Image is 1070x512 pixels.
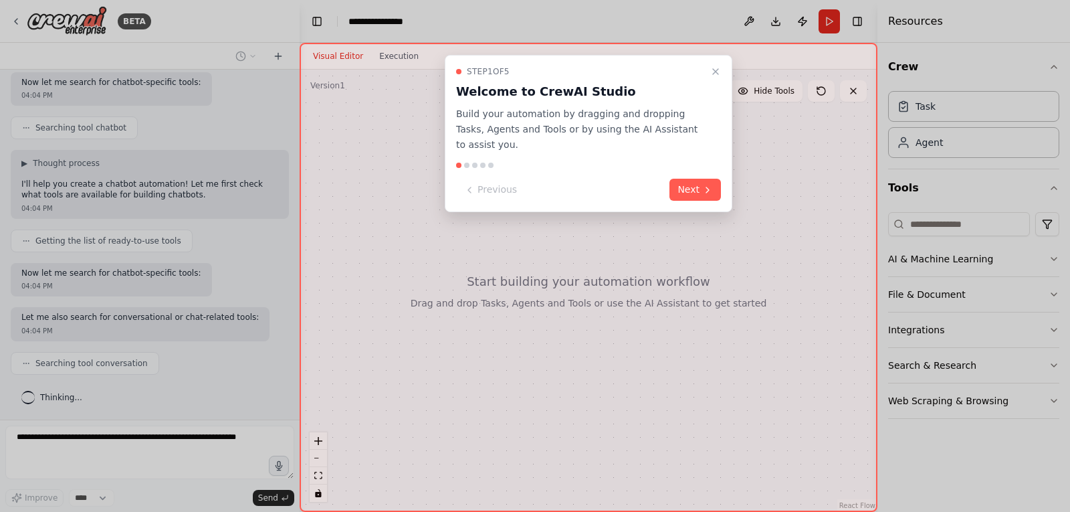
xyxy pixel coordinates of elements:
[456,179,525,201] button: Previous
[467,66,510,77] span: Step 1 of 5
[456,106,705,152] p: Build your automation by dragging and dropping Tasks, Agents and Tools or by using the AI Assista...
[456,82,705,101] h3: Welcome to CrewAI Studio
[708,64,724,80] button: Close walkthrough
[308,12,326,31] button: Hide left sidebar
[669,179,721,201] button: Next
